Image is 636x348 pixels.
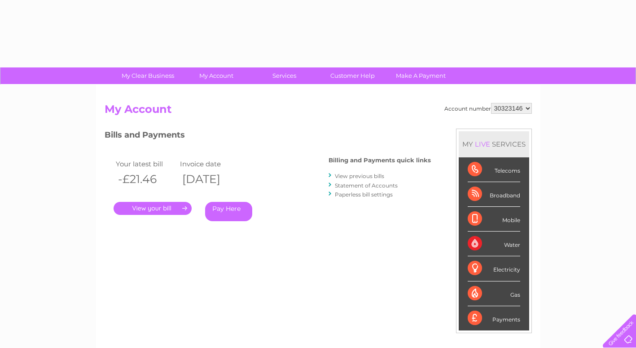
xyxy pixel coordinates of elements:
div: Water [468,232,520,256]
div: Electricity [468,256,520,281]
a: My Account [179,67,253,84]
h2: My Account [105,103,532,120]
div: Telecoms [468,157,520,182]
a: Customer Help [316,67,390,84]
h4: Billing and Payments quick links [329,157,431,164]
div: LIVE [473,140,492,148]
a: . [114,202,192,215]
h3: Bills and Payments [105,129,431,144]
a: View previous bills [335,173,384,179]
a: Paperless bill settings [335,191,393,198]
div: Account number [444,103,532,114]
div: Payments [468,306,520,330]
td: Invoice date [178,158,242,170]
th: [DATE] [178,170,242,188]
div: Gas [468,281,520,306]
a: Services [247,67,321,84]
div: Mobile [468,207,520,232]
div: MY SERVICES [459,131,529,157]
a: Statement of Accounts [335,182,398,189]
a: Make A Payment [384,67,458,84]
th: -£21.46 [114,170,178,188]
td: Your latest bill [114,158,178,170]
div: Broadband [468,182,520,207]
a: Pay Here [205,202,252,221]
a: My Clear Business [111,67,185,84]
